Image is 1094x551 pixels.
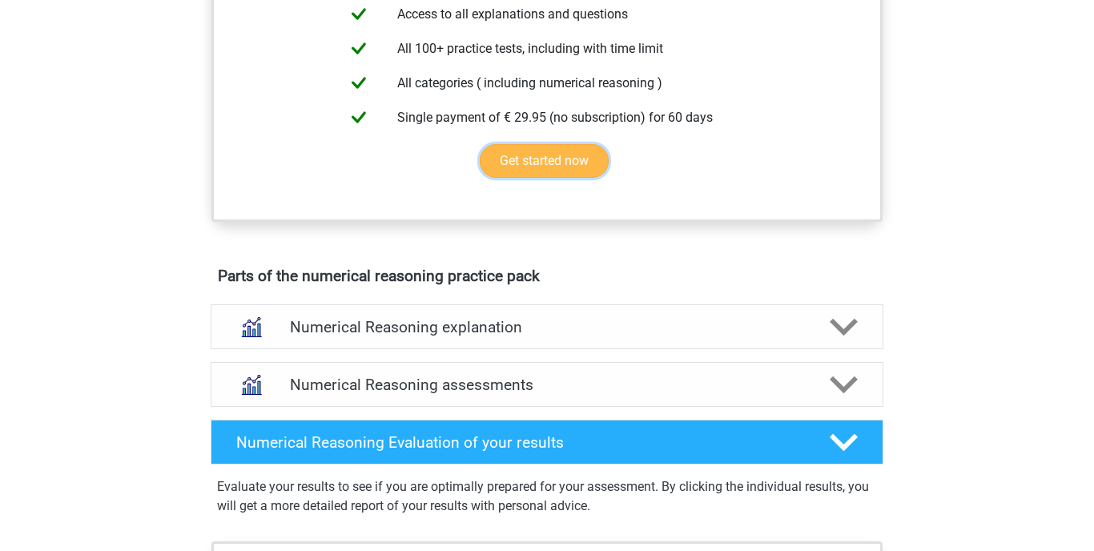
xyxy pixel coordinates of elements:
[231,364,271,405] img: numerical reasoning assessments
[236,433,804,452] h4: Numerical Reasoning Evaluation of your results
[204,304,890,349] a: explanations Numerical Reasoning explanation
[218,267,876,285] h4: Parts of the numerical reasoning practice pack
[290,318,804,336] h4: Numerical Reasoning explanation
[204,420,890,465] a: Numerical Reasoning Evaluation of your results
[204,362,890,407] a: assessments Numerical Reasoning assessments
[217,477,877,516] p: Evaluate your results to see if you are optimally prepared for your assessment. By clicking the i...
[290,376,804,394] h4: Numerical Reasoning assessments
[480,144,609,178] a: Get started now
[231,307,271,348] img: numerical reasoning explanations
